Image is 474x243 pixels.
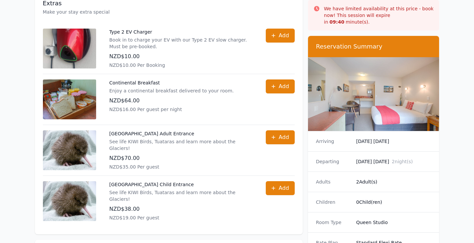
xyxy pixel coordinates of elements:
p: Continental Breakfast [109,79,234,86]
p: NZD$70.00 [109,154,252,162]
p: [GEOGRAPHIC_DATA] Adult Entrance [109,130,252,137]
span: Add [279,32,289,40]
dd: [DATE] [DATE] [356,158,431,165]
dt: Room Type [316,219,351,226]
p: NZD$19.00 Per guest [109,214,252,221]
p: See life KIWI Birds, Tuataras and learn more about the Glaciers! [109,189,252,202]
p: NZD$64.00 [109,97,234,105]
span: Add [279,133,289,141]
span: 2 night(s) [392,159,413,164]
span: Add [279,82,289,90]
strong: 09 : 40 [330,19,345,25]
dd: Queen Studio [356,219,431,226]
p: NZD$38.00 [109,205,252,213]
p: Book in to charge your EV with our Type 2 EV slow charger. Must be pre-booked. [109,37,252,50]
img: Continental Breakfast [43,79,96,119]
img: West Coast Wildlife Centre Adult Entrance [43,130,96,170]
button: Add [266,130,295,144]
span: Add [279,184,289,192]
dt: Children [316,199,351,205]
dt: Arriving [316,138,351,145]
button: Add [266,181,295,195]
p: We have limited availability at this price - book now! This session will expire in minute(s). [324,5,434,25]
dd: 2 Adult(s) [356,179,431,185]
img: Queen Studio [308,57,439,131]
img: Type 2 EV Charger [43,29,96,68]
p: Type 2 EV Charger [109,29,252,35]
p: NZD$10.00 [109,53,252,61]
dd: 0 Child(ren) [356,199,431,205]
button: Add [266,79,295,93]
p: [GEOGRAPHIC_DATA] Child Entrance [109,181,252,188]
p: Make your stay extra special [43,9,295,15]
p: See life KIWI Birds, Tuataras and learn more about the Glaciers! [109,138,252,152]
dd: [DATE] [DATE] [356,138,431,145]
h3: Reservation Summary [316,43,431,51]
dt: Departing [316,158,351,165]
p: Enjoy a continental breakfast delivered to your room. [109,87,234,94]
button: Add [266,29,295,43]
dt: Adults [316,179,351,185]
p: NZD$16.00 Per guest per night [109,106,234,113]
p: NZD$35.00 Per guest [109,164,252,170]
img: West Coast Wildlife Centre Child Entrance [43,181,96,221]
p: NZD$10.00 Per Booking [109,62,252,68]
